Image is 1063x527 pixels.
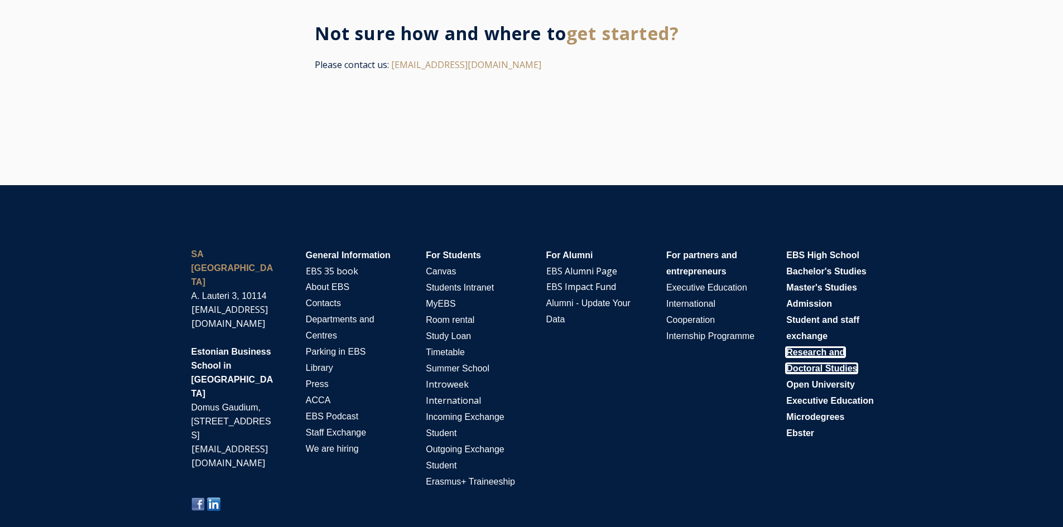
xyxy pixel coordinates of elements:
a: Press [306,378,329,390]
a: EBS Impact Fund [546,281,616,293]
img: Share on linkedin [207,497,220,511]
a: Internship Programme [666,330,754,342]
span: Internship Programme [666,331,754,341]
a: Master's Studies [786,281,857,293]
span: I [426,380,468,389]
span: Students Intranet [426,283,494,292]
a: Staff Exchange [306,426,366,438]
span: For partners and entrepreneurs [666,250,737,276]
span: Microdegrees [786,412,844,422]
a: Research and Doctoral Studies [786,347,857,373]
span: Study Loan [426,331,471,341]
a: EBS High School [786,249,859,261]
span: Domus Gaudium, [STREET_ADDRESS] [191,403,271,440]
a: We are hiring [306,442,359,455]
span: We are hiring [306,444,359,453]
span: For Students [426,250,481,260]
span: Timetable [426,347,465,357]
a: [EMAIL_ADDRESS][DOMAIN_NAME] [191,303,268,330]
span: MyEBS [426,299,455,308]
span: A. Lauteri 3, 10114 [191,291,267,301]
a: Study Loan [426,330,471,342]
a: Timetable [426,346,465,358]
a: MyEBS [426,297,455,310]
span: Canvas [426,267,456,276]
span: Incoming Exchange Student [426,412,504,438]
a: EBS Podcast [306,410,358,422]
a: About EBS [306,281,349,293]
span: EBS Podcast [306,412,358,421]
span: Executive Education [786,396,874,405]
a: Parking in EBS [306,345,366,357]
span: General Information [306,250,391,260]
a: Executive Education [666,281,747,293]
p: Please contact us: [315,58,749,71]
span: Room rental [426,315,474,325]
a: Room rental [426,313,474,326]
span: EBS High School [786,250,859,260]
span: Bachelor's Studies [786,267,866,276]
span: Press [306,379,329,389]
a: Microdegrees [786,410,844,423]
span: Master's Studies [786,283,857,292]
strong: SA [GEOGRAPHIC_DATA] [191,249,273,287]
span: Contacts [306,298,341,308]
a: Library [306,361,333,374]
span: Estonian Business School in [GEOGRAPHIC_DATA] [191,347,273,398]
a: nternational [429,394,481,407]
span: I [426,396,480,405]
span: Alumni - Update Your Data [546,298,631,324]
a: Departments and Centres [306,313,374,341]
a: Contacts [306,297,341,309]
span: Ebster [786,428,814,438]
span: Student and staff exchange [786,315,859,341]
a: ACCA [306,394,330,406]
a: Outgoing Exchange Student [426,443,504,471]
span: International Cooperation [666,299,715,325]
a: Open University [786,378,855,390]
span: get started? [566,21,679,45]
span: Outgoing Exchange Student [426,444,504,470]
span: Erasmus+ Traineeship [426,477,515,486]
h3: Not sure how and where to [315,22,749,45]
span: Staff Exchange [306,428,366,437]
span: Library [306,363,333,373]
span: Executive Education [666,283,747,292]
a: Alumni - Update Your Data [546,297,631,325]
img: Share on facebook [191,497,205,511]
a: EBS 35 book [306,265,358,277]
a: Students Intranet [426,281,494,293]
a: Admission [786,297,832,310]
a: Ebster [786,427,814,439]
a: [EMAIL_ADDRESS][DOMAIN_NAME] [391,59,541,71]
a: Erasmus+ Traineeship [426,475,515,487]
a: International Cooperation [666,297,715,326]
span: ACCA [306,395,330,405]
a: Executive Education [786,394,874,407]
a: Summer School [426,362,489,374]
span: About EBS [306,282,349,292]
a: [EMAIL_ADDRESS][DOMAIN_NAME] [191,443,268,469]
a: Student and staff exchange [786,313,859,342]
span: For Alumni [546,250,593,260]
span: Departments and Centres [306,315,374,340]
span: Summer School [426,364,489,373]
a: ntroweek [429,378,469,390]
a: Incoming Exchange Student [426,410,504,439]
a: Canvas [426,265,456,277]
a: Bachelor's Studies [786,265,866,277]
span: Admission [786,299,832,308]
a: EBS Alumni Page [546,265,617,277]
span: Parking in EBS [306,347,366,356]
span: Open University [786,380,855,389]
